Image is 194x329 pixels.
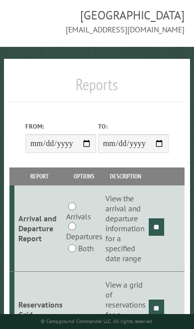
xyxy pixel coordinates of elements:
[9,7,184,35] span: [GEOGRAPHIC_DATA] [EMAIL_ADDRESS][DOMAIN_NAME]
[98,122,169,131] label: To:
[14,185,64,272] td: Arrival and Departure Report
[14,167,64,185] th: Report
[78,242,94,254] label: Both
[66,230,102,242] label: Departures
[9,75,184,102] h1: Reports
[104,167,147,185] th: Description
[64,167,103,185] th: Options
[104,185,147,272] td: View the arrival and departure information for a specified date range
[66,210,91,222] label: Arrivals
[25,122,96,131] label: From:
[41,318,153,325] small: © Campground Commander LLC. All rights reserved.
